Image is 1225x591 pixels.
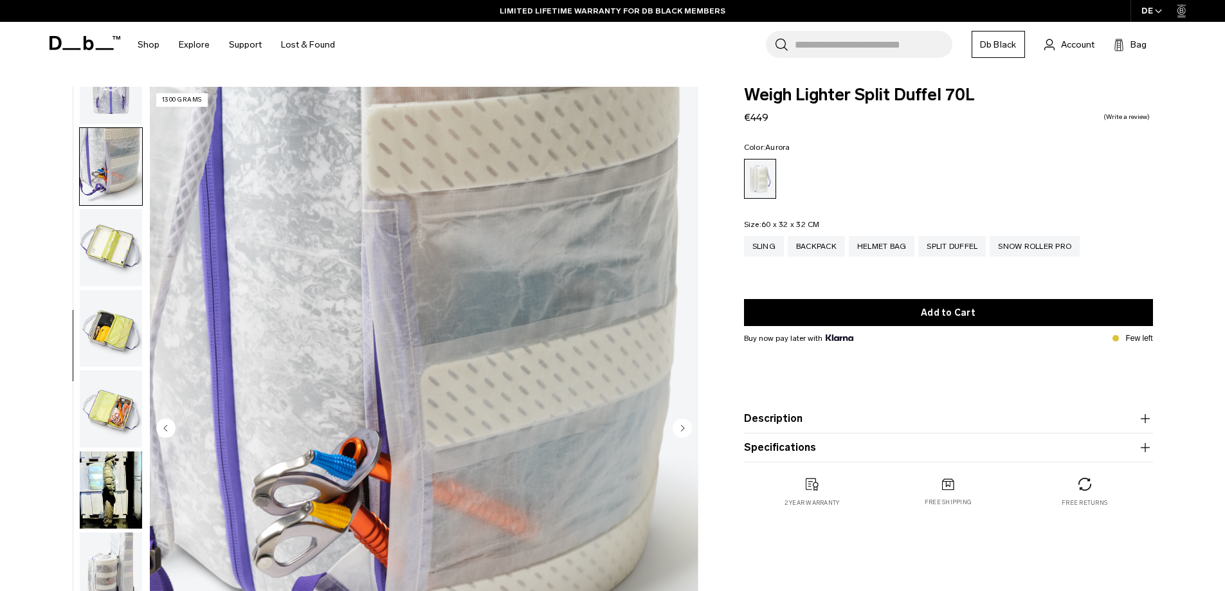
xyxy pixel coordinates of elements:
[1125,332,1152,344] p: Few left
[785,498,840,507] p: 2 year warranty
[229,22,262,68] a: Support
[80,209,142,286] img: Weigh_Lighter_Split_Duffel_70L_5.png
[744,87,1153,104] span: Weigh Lighter Split Duffel 70L
[1114,37,1147,52] button: Bag
[79,451,143,529] button: Weigh Lighter Split Duffel 70L Aurora
[761,220,820,229] span: 60 x 32 x 32 CM
[925,498,972,507] p: Free shipping
[826,334,853,341] img: {"height" => 20, "alt" => "Klarna"}
[744,332,853,344] span: Buy now pay later with
[500,5,725,17] a: LIMITED LIFETIME WARRANTY FOR DB BLACK MEMBERS
[138,22,159,68] a: Shop
[788,236,845,257] a: Backpack
[156,93,208,107] p: 1300 grams
[918,236,986,257] a: Split Duffel
[744,143,790,151] legend: Color:
[281,22,335,68] a: Lost & Found
[1061,38,1094,51] span: Account
[80,451,142,529] img: Weigh Lighter Split Duffel 70L Aurora
[765,143,790,152] span: Aurora
[1044,37,1094,52] a: Account
[80,290,142,367] img: Weigh_Lighter_Split_Duffel_70L_6.png
[744,111,768,123] span: €449
[744,159,776,199] a: Aurora
[1062,498,1107,507] p: Free returns
[1103,114,1150,120] a: Write a review
[79,127,143,206] button: Weigh_Lighter_Split_Duffel_70L_4.png
[990,236,1080,257] a: Snow Roller Pro
[79,289,143,368] button: Weigh_Lighter_Split_Duffel_70L_6.png
[1130,38,1147,51] span: Bag
[744,299,1153,326] button: Add to Cart
[849,236,915,257] a: Helmet Bag
[128,22,345,68] nav: Main Navigation
[744,221,820,228] legend: Size:
[744,236,784,257] a: Sling
[673,418,692,440] button: Next slide
[79,370,143,448] button: Weigh_Lighter_Split_Duffel_70L_7.png
[972,31,1025,58] a: Db Black
[80,370,142,448] img: Weigh_Lighter_Split_Duffel_70L_7.png
[79,208,143,287] button: Weigh_Lighter_Split_Duffel_70L_5.png
[179,22,210,68] a: Explore
[156,418,176,440] button: Previous slide
[744,411,1153,426] button: Description
[80,128,142,205] img: Weigh_Lighter_Split_Duffel_70L_4.png
[744,440,1153,455] button: Specifications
